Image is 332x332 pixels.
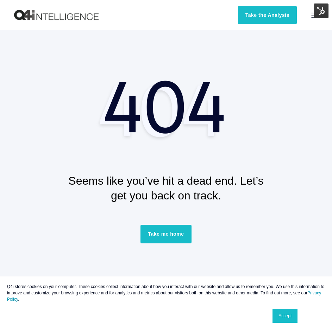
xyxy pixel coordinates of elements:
img: HubSpot Tools Menu Toggle [314,4,328,18]
span: Seems like you’ve hit a dead end. Let’s get you back on track. [68,174,263,202]
a: Open Burger Menu [307,9,321,21]
img: Q4intelligence, LLC logo [14,10,99,20]
p: Q4i stores cookies on your computer. These cookies collect information about how you interact wit... [7,283,325,302]
a: Take the Analysis [238,6,297,24]
a: Take me home [140,225,191,243]
a: Back to Home [14,10,99,20]
a: Accept [273,309,297,323]
img: 404 Page Not Found [96,74,237,142]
